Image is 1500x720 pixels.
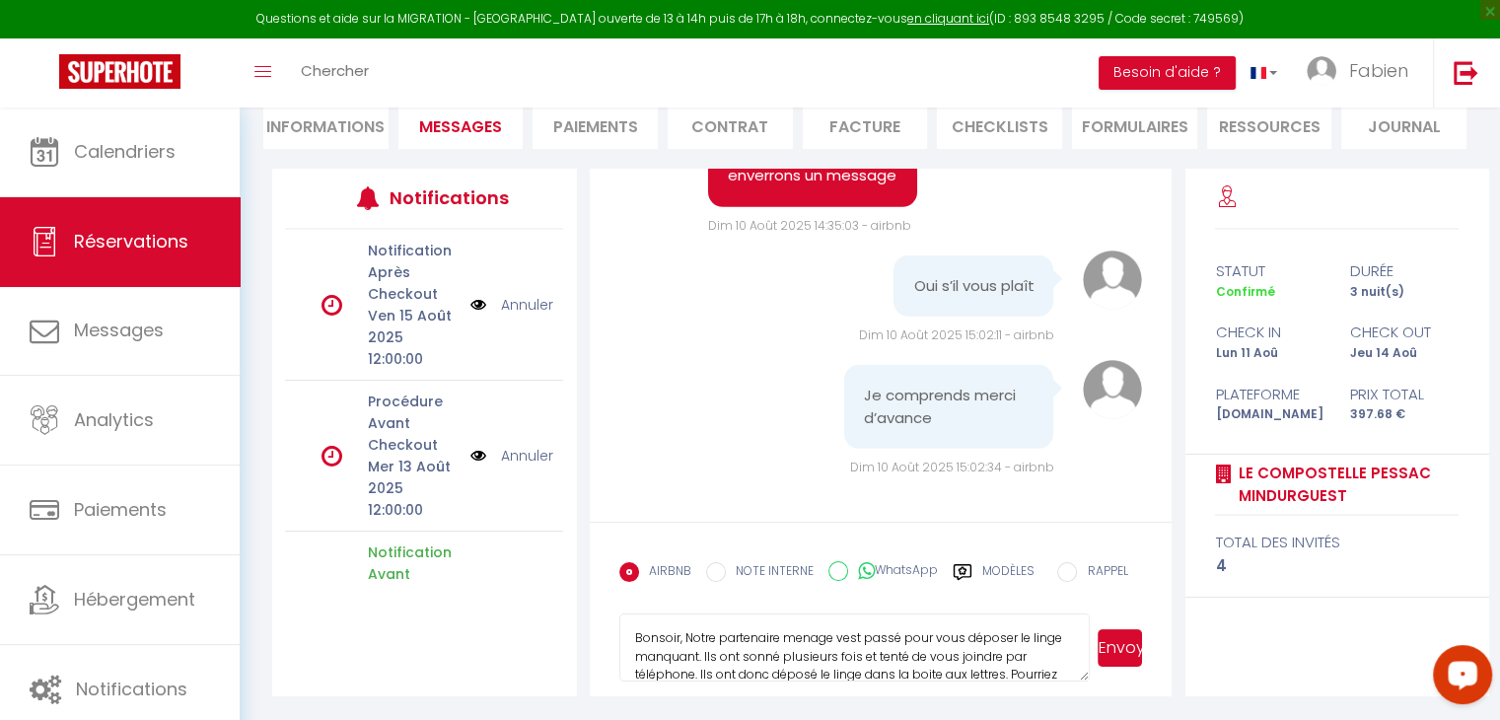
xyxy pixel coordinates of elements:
div: [DOMAIN_NAME] [1202,405,1337,424]
span: Hébergement [74,587,195,612]
div: 4 [1215,554,1459,578]
span: Dim 10 Août 2025 14:35:03 - airbnb [708,217,911,234]
label: AIRBNB [639,562,691,584]
div: Plateforme [1202,383,1337,406]
a: en cliquant ici [907,10,989,27]
label: RAPPEL [1077,562,1127,584]
div: 397.68 € [1337,405,1472,424]
span: Calendriers [74,139,176,164]
li: FORMULAIRES [1072,101,1197,149]
div: total des invités [1215,531,1459,554]
p: Ven 15 Août 2025 12:00:00 [368,305,458,370]
iframe: LiveChat chat widget [1417,637,1500,720]
label: NOTE INTERNE [726,562,814,584]
img: NO IMAGE [470,294,486,316]
li: Informations [263,101,389,149]
pre: Oui s’il vous plaît [913,275,1034,298]
a: ... Fabien [1292,38,1433,108]
label: Modèles [982,562,1035,597]
a: Le Compostelle Pessac MindUrGuest [1231,462,1459,508]
p: Mer 13 Août 2025 12:00:00 [368,456,458,521]
li: Paiements [533,101,658,149]
span: Réservations [74,229,188,253]
button: Envoyer [1098,629,1142,667]
span: Messages [419,115,502,138]
span: Confirmé [1215,283,1274,300]
p: Notification Avant Checkin [368,541,458,607]
label: WhatsApp [848,561,938,583]
li: Journal [1341,101,1466,149]
span: Fabien [1349,58,1408,83]
p: Notification Après Checkout [368,240,458,305]
div: statut [1202,259,1337,283]
span: Dim 10 Août 2025 15:02:34 - airbnb [849,459,1053,475]
img: logout [1454,60,1478,85]
img: NO IMAGE [470,445,486,467]
img: avatar.png [1083,360,1142,419]
img: Super Booking [59,54,180,89]
h3: Notifications [390,176,506,220]
p: Procédure Avant Checkout [368,391,458,456]
div: check out [1337,321,1472,344]
pre: Je comprends merci d’avance [864,385,1034,429]
div: Prix total [1337,383,1472,406]
a: Annuler [501,445,553,467]
img: avatar.png [1083,251,1142,310]
div: check in [1202,321,1337,344]
li: Facture [803,101,928,149]
div: Lun 11 Aoû [1202,344,1337,363]
span: Messages [74,318,164,342]
div: 3 nuit(s) [1337,283,1472,302]
span: Chercher [301,60,369,81]
li: Ressources [1207,101,1332,149]
span: Notifications [76,677,187,701]
li: CHECKLISTS [937,101,1062,149]
span: Paiements [74,497,167,522]
a: Annuler [501,294,553,316]
a: Chercher [286,38,384,108]
img: ... [1307,56,1336,86]
span: Dim 10 Août 2025 15:02:11 - airbnb [858,326,1053,343]
div: durée [1337,259,1472,283]
li: Contrat [668,101,793,149]
span: Analytics [74,407,154,432]
button: Besoin d'aide ? [1099,56,1236,90]
div: Jeu 14 Aoû [1337,344,1472,363]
